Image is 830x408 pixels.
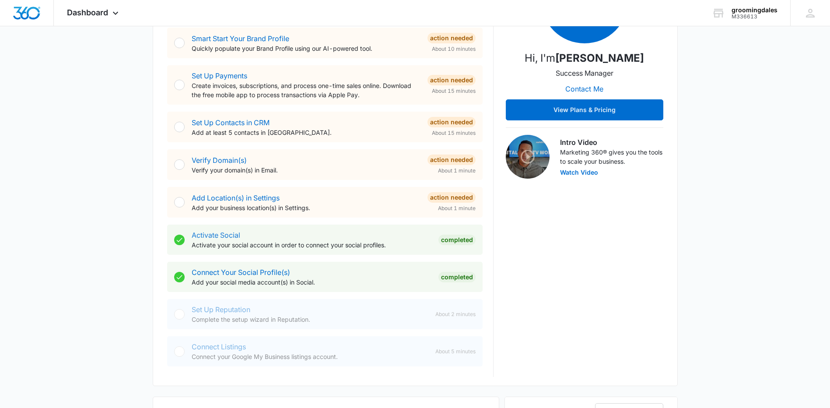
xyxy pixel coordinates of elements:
a: Connect Your Social Profile(s) [192,268,290,277]
div: account name [732,7,777,14]
p: Create invoices, subscriptions, and process one-time sales online. Download the free mobile app t... [192,81,420,99]
a: Verify Domain(s) [192,156,247,165]
button: Contact Me [557,78,612,99]
a: Smart Start Your Brand Profile [192,34,289,43]
a: Set Up Contacts in CRM [192,118,270,127]
span: About 15 minutes [432,87,476,95]
img: Intro Video [506,135,550,179]
div: Action Needed [427,75,476,85]
p: Activate your social account in order to connect your social profiles. [192,240,431,250]
span: About 15 minutes [432,129,476,137]
p: Marketing 360® gives you the tools to scale your business. [560,148,663,166]
button: Watch Video [560,169,598,176]
span: About 5 minutes [435,348,476,355]
div: Action Needed [427,155,476,165]
h3: Intro Video [560,137,663,148]
div: Action Needed [427,192,476,203]
p: Hi, I'm [525,50,644,66]
p: Connect your Google My Business listings account. [192,352,428,361]
p: Add your social media account(s) in Social. [192,278,431,287]
p: Quickly populate your Brand Profile using our AI-powered tool. [192,44,420,53]
p: Success Manager [556,68,613,78]
div: Action Needed [427,33,476,43]
strong: [PERSON_NAME] [555,52,644,64]
div: Completed [438,235,476,245]
p: Add your business location(s) in Settings. [192,203,420,212]
p: Add at least 5 contacts in [GEOGRAPHIC_DATA]. [192,128,420,137]
span: About 1 minute [438,204,476,212]
p: Verify your domain(s) in Email. [192,165,420,175]
span: About 10 minutes [432,45,476,53]
div: account id [732,14,777,20]
button: View Plans & Pricing [506,99,663,120]
a: Activate Social [192,231,240,239]
span: Dashboard [67,8,108,17]
span: About 2 minutes [435,310,476,318]
div: Action Needed [427,117,476,127]
p: Complete the setup wizard in Reputation. [192,315,428,324]
a: Set Up Payments [192,71,247,80]
span: About 1 minute [438,167,476,175]
div: Completed [438,272,476,282]
a: Add Location(s) in Settings [192,193,280,202]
